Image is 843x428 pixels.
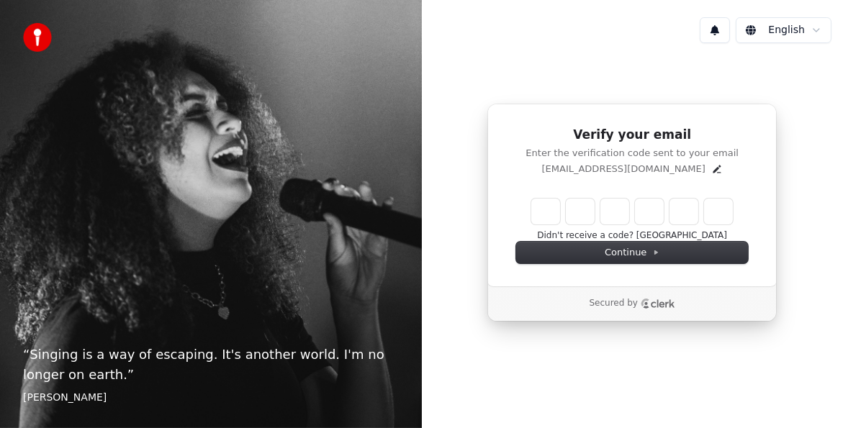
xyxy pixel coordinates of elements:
button: Didn't receive a code? [GEOGRAPHIC_DATA] [537,230,727,242]
input: Enter verification code [531,199,733,224]
p: [EMAIL_ADDRESS][DOMAIN_NAME] [542,163,705,176]
a: Clerk logo [641,299,675,309]
p: “ Singing is a way of escaping. It's another world. I'm no longer on earth. ” [23,345,399,385]
footer: [PERSON_NAME] [23,391,399,405]
span: Continue [605,246,659,259]
p: Secured by [590,298,638,309]
p: Enter the verification code sent to your email [516,147,748,160]
img: youka [23,23,52,52]
button: Edit [711,163,723,175]
h1: Verify your email [516,127,748,144]
button: Continue [516,242,748,263]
